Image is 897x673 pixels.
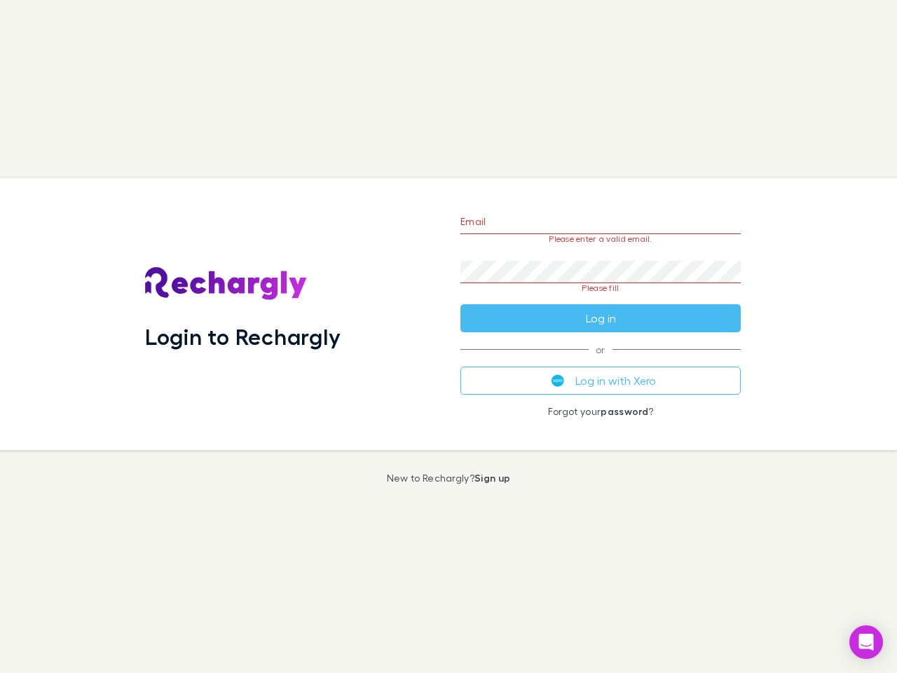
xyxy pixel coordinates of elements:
img: Rechargly's Logo [145,267,308,301]
a: Sign up [474,472,510,484]
img: Xero's logo [552,374,564,387]
p: Please fill [460,283,741,293]
p: Forgot your ? [460,406,741,417]
p: New to Rechargly? [387,473,511,484]
a: password [601,405,648,417]
p: Please enter a valid email. [460,234,741,244]
span: or [460,349,741,350]
button: Log in with Xero [460,367,741,395]
div: Open Intercom Messenger [849,625,883,659]
h1: Login to Rechargly [145,323,341,350]
button: Log in [460,304,741,332]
